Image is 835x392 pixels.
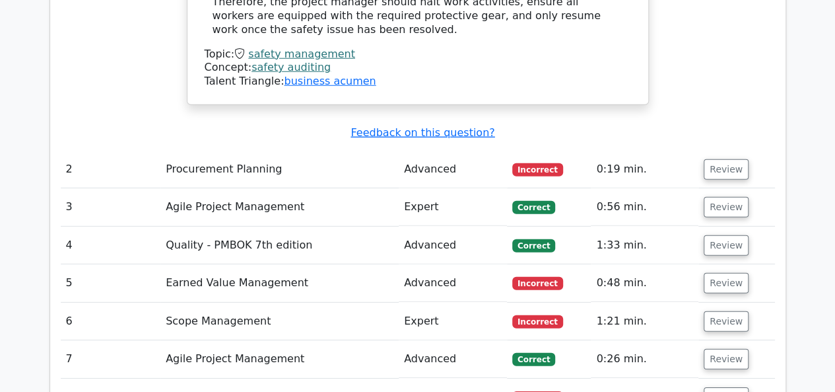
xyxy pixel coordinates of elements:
td: 6 [61,303,161,340]
td: 1:33 min. [591,227,698,264]
td: Scope Management [160,303,399,340]
td: 0:26 min. [591,340,698,378]
button: Review [704,197,749,217]
td: Advanced [399,227,507,264]
td: 0:48 min. [591,264,698,302]
td: Earned Value Management [160,264,399,302]
div: Topic: [205,48,631,61]
td: 0:19 min. [591,151,698,188]
td: Expert [399,303,507,340]
td: Procurement Planning [160,151,399,188]
td: Advanced [399,340,507,378]
a: business acumen [284,75,376,87]
a: Feedback on this question? [351,126,494,139]
span: Incorrect [512,277,563,290]
td: 1:21 min. [591,303,698,340]
td: 7 [61,340,161,378]
button: Review [704,349,749,370]
td: Advanced [399,151,507,188]
button: Review [704,235,749,256]
span: Correct [512,353,555,366]
td: Expert [399,188,507,226]
td: Agile Project Management [160,340,399,378]
div: Talent Triangle: [205,48,631,89]
a: safety management [248,48,355,60]
td: 3 [61,188,161,226]
span: Incorrect [512,315,563,329]
td: 2 [61,151,161,188]
td: Agile Project Management [160,188,399,226]
td: Advanced [399,264,507,302]
td: 0:56 min. [591,188,698,226]
td: 5 [61,264,161,302]
button: Review [704,159,749,180]
td: 4 [61,227,161,264]
button: Review [704,311,749,332]
div: Concept: [205,61,631,75]
button: Review [704,273,749,294]
span: Correct [512,201,555,214]
span: Incorrect [512,163,563,176]
a: safety auditing [251,61,331,73]
span: Correct [512,239,555,253]
td: Quality - PMBOK 7th edition [160,227,399,264]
